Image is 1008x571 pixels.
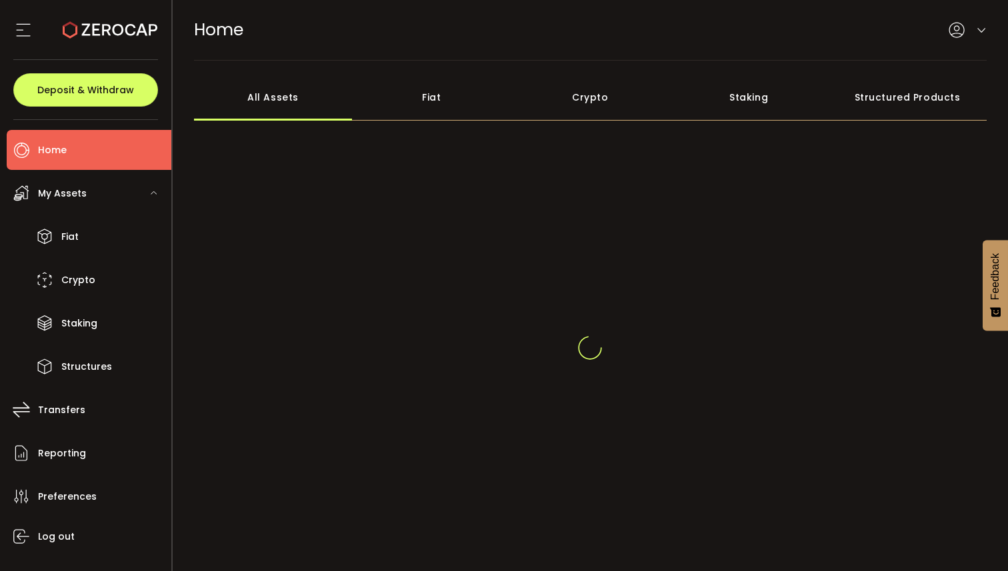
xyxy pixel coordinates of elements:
span: Preferences [38,487,97,506]
span: Feedback [989,253,1001,300]
div: Fiat [352,74,511,121]
span: Home [194,18,243,41]
span: Home [38,141,67,160]
span: Crypto [61,271,95,290]
button: Feedback - Show survey [983,240,1008,330]
span: Reporting [38,444,86,463]
span: Fiat [61,227,79,247]
div: All Assets [194,74,353,121]
span: Structures [61,357,112,376]
span: My Assets [38,184,87,203]
div: Structured Products [828,74,987,121]
span: Log out [38,527,75,546]
button: Deposit & Withdraw [13,73,158,107]
div: Crypto [511,74,669,121]
span: Transfers [38,400,85,420]
div: Staking [669,74,828,121]
span: Staking [61,314,97,333]
span: Deposit & Withdraw [37,85,134,95]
